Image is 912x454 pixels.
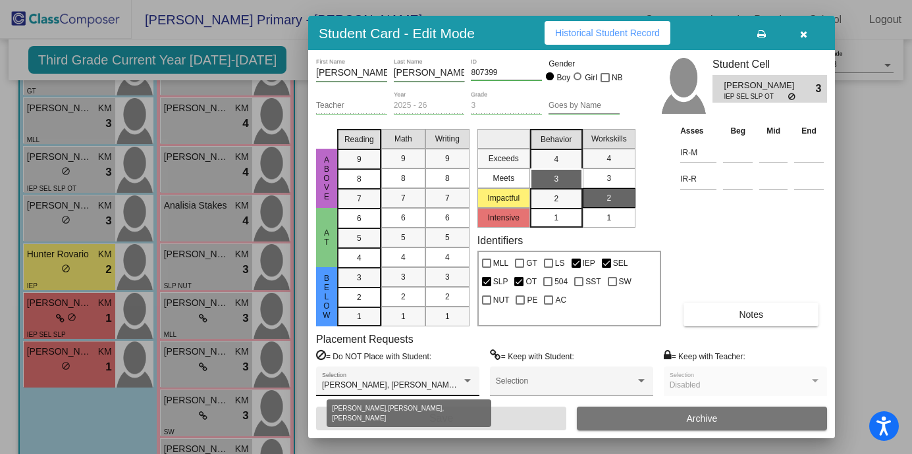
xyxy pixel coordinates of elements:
span: 2 [445,291,450,303]
span: 7 [357,193,362,205]
span: SST [585,274,601,290]
h3: Student Cell [712,58,827,70]
input: year [394,101,465,111]
mat-label: Gender [549,58,620,70]
button: Notes [684,303,818,326]
span: 4 [357,252,362,264]
label: = Keep with Teacher: [664,349,745,363]
span: Below [321,274,333,320]
label: = Keep with Student: [490,349,574,363]
button: Historical Student Record [545,21,670,45]
th: Asses [677,124,720,138]
label: = Do NOT Place with Student: [316,349,431,363]
span: 3 [554,173,558,185]
span: 2 [606,192,611,204]
span: Reading [344,134,374,145]
span: 2 [401,291,406,303]
span: 1 [606,212,611,224]
input: assessment [680,143,716,163]
span: 8 [445,172,450,184]
span: 5 [357,232,362,244]
span: IEP [583,255,595,271]
div: Girl [584,72,597,84]
span: 3 [357,272,362,284]
th: End [791,124,827,138]
span: 1 [401,311,406,322]
div: Boy [556,72,571,84]
span: PE [527,292,537,308]
label: Identifiers [477,234,523,247]
span: [PERSON_NAME] [724,79,797,92]
input: goes by name [549,101,620,111]
span: 3 [401,271,406,283]
span: SW [619,274,631,290]
input: grade [471,101,542,111]
th: Beg [720,124,756,138]
span: NUT [493,292,510,308]
input: Enter ID [471,68,542,78]
span: 3 [445,271,450,283]
span: 4 [445,251,450,263]
span: Save [429,413,453,424]
span: 6 [445,212,450,224]
span: 5 [445,232,450,243]
input: assessment [680,169,716,189]
span: 4 [401,251,406,263]
span: 3 [606,172,611,184]
span: 4 [606,153,611,164]
button: Save [316,407,566,430]
span: 7 [445,192,450,204]
label: Placement Requests [316,333,414,345]
span: 7 [401,192,406,204]
span: Math [394,133,412,145]
span: 9 [401,153,406,164]
span: 1 [445,311,450,322]
span: 1 [554,212,558,224]
span: [PERSON_NAME], [PERSON_NAME], [PERSON_NAME] [322,380,525,390]
span: Historical Student Record [555,28,660,38]
span: AC [555,292,566,308]
span: 3 [816,81,827,97]
h3: Student Card - Edit Mode [319,25,475,41]
span: 5 [401,232,406,243]
span: 2 [554,193,558,205]
span: 8 [401,172,406,184]
span: Above [321,155,333,201]
span: MLL [493,255,508,271]
span: IEP SEL SLP OT [724,91,788,101]
span: Disabled [670,380,701,390]
span: NB [612,70,623,86]
span: 6 [357,213,362,224]
span: LS [555,255,565,271]
span: 8 [357,173,362,185]
span: OT [525,274,537,290]
input: teacher [316,101,387,111]
span: GT [526,255,537,271]
th: Mid [756,124,791,138]
span: SEL [613,255,628,271]
span: Behavior [541,134,572,145]
span: 6 [401,212,406,224]
span: 504 [554,274,568,290]
span: 9 [357,153,362,165]
span: 2 [357,291,362,303]
span: Workskills [591,133,627,145]
span: 4 [554,153,558,165]
span: 9 [445,153,450,164]
button: Archive [577,407,827,430]
span: At [321,228,333,247]
span: Archive [687,413,718,424]
span: SLP [493,274,508,290]
span: Notes [739,309,763,320]
span: Writing [435,133,460,145]
span: 1 [357,311,362,322]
